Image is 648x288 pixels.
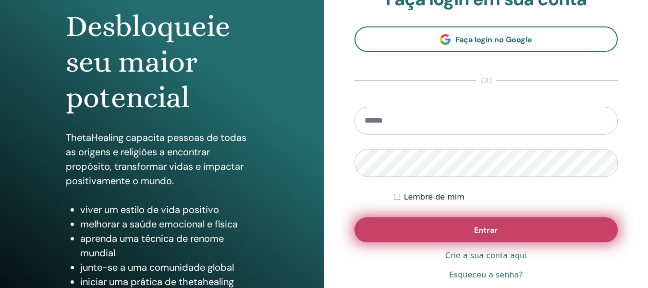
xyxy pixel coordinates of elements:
font: Esqueceu a senha? [449,270,523,279]
font: ou [481,75,491,86]
font: aprenda uma técnica de renome mundial [80,232,224,259]
font: Desbloqueie seu maior potencial [66,9,230,115]
a: Faça login no Google [355,26,618,52]
font: junte-se a uma comunidade global [80,261,234,274]
font: Entrar [474,225,498,235]
font: viver um estilo de vida positivo [80,203,219,216]
div: Mantenha-me autenticado indefinidamente ou até que eu faça logout manualmente [394,191,618,203]
font: Faça login no Google [455,35,532,45]
font: iniciar uma prática de thetahealing [80,275,234,288]
a: Esqueceu a senha? [449,269,523,281]
font: Lembre de mim [404,192,465,201]
a: Crie a sua conta aqui [445,250,527,262]
button: Entrar [355,217,618,242]
font: melhorar a saúde emocional e física [80,218,238,230]
font: Crie a sua conta aqui [445,251,527,260]
font: ThetaHealing capacita pessoas de todas as origens e religiões a encontrar propósito, transformar ... [66,131,246,187]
